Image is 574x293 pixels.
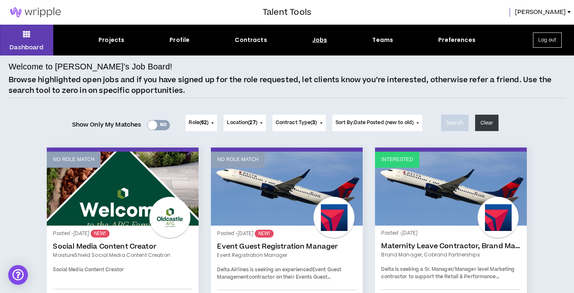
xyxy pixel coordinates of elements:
a: Event Registration Manager [217,251,357,259]
button: Contract Type(3) [272,115,326,131]
span: 3 [312,119,315,126]
span: Delta Airlines is seeking an experienced [217,266,312,273]
h4: Welcome to [PERSON_NAME]’s Job Board! [9,60,172,73]
span: [PERSON_NAME] [515,8,566,17]
span: Location ( ) [227,119,257,127]
p: Posted - [DATE] [217,230,357,238]
a: Event Guest Registration Manager [217,242,357,251]
a: Maternity Leave Contractor, Brand Marketing Manager (Cobrand Partnerships) [381,242,521,250]
span: 27 [249,119,255,126]
p: Browse highlighted open jobs and if you have signed up for the role requested, let clients know y... [9,75,565,96]
a: Interested [375,152,527,226]
h3: Talent Tools [263,6,311,18]
span: Social Media Content Creator [53,266,124,273]
div: Contracts [235,36,267,44]
a: No Role Match [47,152,199,226]
a: Brand Manager, Cobrand Partnerships [381,251,521,258]
div: Open Intercom Messenger [8,265,28,285]
span: Contract Type ( ) [276,119,317,127]
button: Role(62) [185,115,217,131]
a: MoistureShield Social Media Content Creation [53,251,192,259]
p: Interested [381,156,413,164]
strong: Event Guest Management [217,266,341,281]
p: Posted - [DATE] [53,230,192,238]
p: No Role Match [217,156,258,164]
div: Profile [169,36,190,44]
span: Role ( ) [189,119,208,127]
sup: NEW! [255,230,273,238]
div: Preferences [438,36,476,44]
span: Show Only My Matches [72,119,142,131]
a: Social Media Content Creator [53,242,192,251]
p: Dashboard [9,43,43,52]
button: Log out [533,32,562,48]
sup: NEW! [91,230,109,238]
span: Sort By: Date Posted (new to old) [336,119,414,126]
a: No Role Match [211,152,363,226]
button: Location(27) [224,115,265,131]
div: Teams [372,36,393,44]
div: Projects [98,36,124,44]
span: 62 [201,119,207,126]
p: Posted - [DATE] [381,230,521,237]
button: Search [441,115,469,131]
button: Sort By:Date Posted (new to old) [332,115,423,131]
p: No Role Match [53,156,94,164]
button: Clear [475,115,499,131]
